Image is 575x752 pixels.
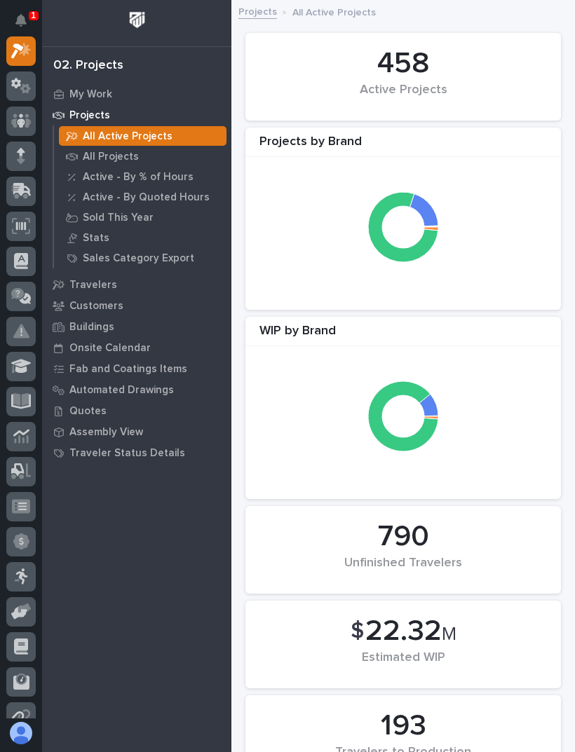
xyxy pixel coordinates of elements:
[42,358,231,379] a: Fab and Coatings Items
[6,718,36,748] button: users-avatar
[42,83,231,104] a: My Work
[42,274,231,295] a: Travelers
[269,519,537,554] div: 790
[351,618,364,645] span: $
[42,104,231,125] a: Projects
[42,337,231,358] a: Onsite Calendar
[83,151,139,163] p: All Projects
[42,379,231,400] a: Automated Drawings
[83,191,210,204] p: Active - By Quoted Hours
[31,11,36,20] p: 1
[42,400,231,421] a: Quotes
[69,426,143,439] p: Assembly View
[69,88,112,101] p: My Work
[42,316,231,337] a: Buildings
[269,556,537,585] div: Unfinished Travelers
[245,324,561,347] div: WIP by Brand
[54,167,231,186] a: Active - By % of Hours
[69,384,174,397] p: Automated Drawings
[54,207,231,227] a: Sold This Year
[42,442,231,463] a: Traveler Status Details
[69,447,185,460] p: Traveler Status Details
[54,248,231,268] a: Sales Category Export
[42,421,231,442] a: Assembly View
[269,709,537,744] div: 193
[292,4,376,19] p: All Active Projects
[54,228,231,247] a: Stats
[269,46,537,81] div: 458
[53,58,123,74] div: 02. Projects
[365,617,442,646] span: 22.32
[269,650,537,680] div: Estimated WIP
[6,6,36,35] button: Notifications
[83,252,194,265] p: Sales Category Export
[245,135,561,158] div: Projects by Brand
[269,83,537,112] div: Active Projects
[238,3,277,19] a: Projects
[69,363,187,376] p: Fab and Coatings Items
[54,187,231,207] a: Active - By Quoted Hours
[83,171,194,184] p: Active - By % of Hours
[69,405,107,418] p: Quotes
[42,295,231,316] a: Customers
[18,14,36,36] div: Notifications1
[69,300,123,313] p: Customers
[442,625,456,643] span: M
[83,232,109,245] p: Stats
[83,130,172,143] p: All Active Projects
[54,146,231,166] a: All Projects
[69,342,151,355] p: Onsite Calendar
[69,109,110,122] p: Projects
[69,321,114,334] p: Buildings
[83,212,154,224] p: Sold This Year
[124,7,150,33] img: Workspace Logo
[69,279,117,292] p: Travelers
[54,126,231,146] a: All Active Projects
